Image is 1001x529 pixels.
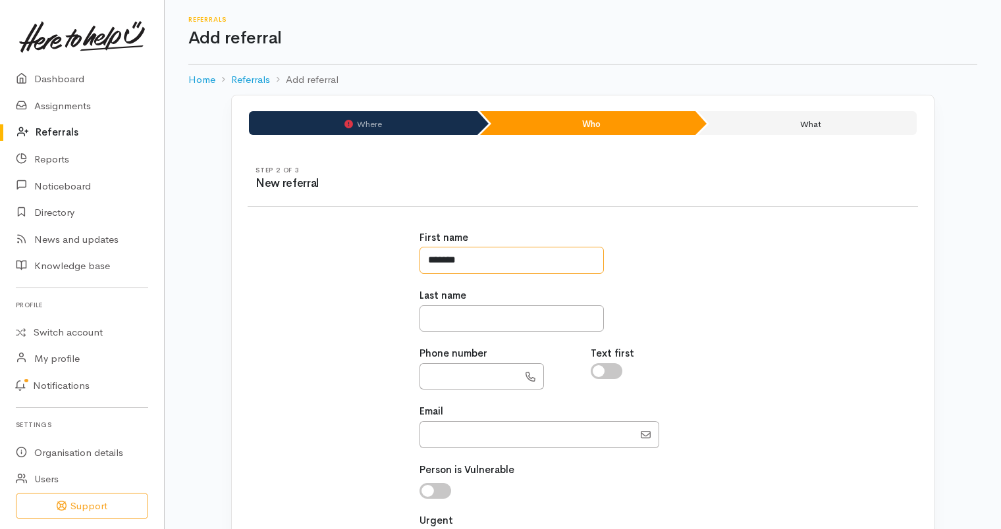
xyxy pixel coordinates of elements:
label: Last name [419,288,466,303]
button: Support [16,493,148,520]
h6: Step 2 of 3 [256,166,583,174]
label: Email [419,404,443,419]
h1: Add referral [188,29,977,48]
label: Text first [591,346,634,361]
a: Referrals [231,72,270,88]
label: First name [419,230,468,245]
a: Home [188,72,215,88]
label: Phone number [419,346,487,361]
h6: Settings [16,416,148,434]
nav: breadcrumb [188,64,977,95]
label: Person is Vulnerable [419,463,514,478]
li: Add referral [270,72,338,88]
label: Urgent [419,513,453,528]
h3: New referral [256,178,583,190]
li: What [698,111,917,135]
h6: Referrals [188,16,977,23]
li: Where [249,111,477,135]
h6: Profile [16,296,148,314]
li: Who [480,111,696,135]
